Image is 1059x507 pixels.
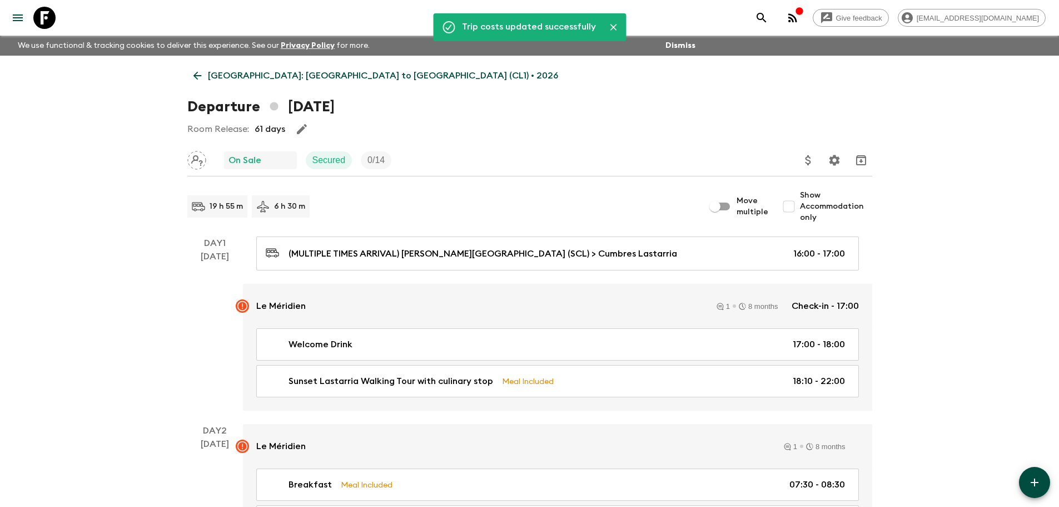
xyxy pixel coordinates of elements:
[243,284,872,328] a: Le Méridien18 monthsCheck-in - 17:00
[228,154,261,167] p: On Sale
[256,299,306,313] p: Le Méridien
[502,375,554,387] p: Meal Included
[243,424,872,469] a: Le Méridien18 months
[187,65,564,87] a: [GEOGRAPHIC_DATA]: [GEOGRAPHIC_DATA] to [GEOGRAPHIC_DATA] (CL1) • 2026
[850,149,872,171] button: Archive (Completed, Cancelled or Unsynced Departures only)
[13,36,374,56] p: We use functional & tracking cookies to deliver this experience. See our for more.
[187,154,206,163] span: Assign pack leader
[312,154,346,167] p: Secured
[187,96,335,118] h1: Departure [DATE]
[289,338,352,351] p: Welcome Drink
[256,237,859,270] a: (MULTIPLE TIMES ARRIVAL) [PERSON_NAME][GEOGRAPHIC_DATA] (SCL) > Cumbres Lastarria16:00 - 17:00
[256,328,859,361] a: Welcome Drink17:00 - 18:00
[793,375,845,388] p: 18:10 - 22:00
[800,190,872,223] span: Show Accommodation only
[256,440,306,453] p: Le Méridien
[750,7,773,29] button: search adventures
[208,69,558,82] p: [GEOGRAPHIC_DATA]: [GEOGRAPHIC_DATA] to [GEOGRAPHIC_DATA] (CL1) • 2026
[289,247,677,260] p: (MULTIPLE TIMES ARRIVAL) [PERSON_NAME][GEOGRAPHIC_DATA] (SCL) > Cumbres Lastarria
[806,443,845,450] div: 8 months
[830,14,888,22] span: Give feedback
[187,122,249,136] p: Room Release:
[201,250,229,411] div: [DATE]
[784,443,797,450] div: 1
[792,299,859,313] p: Check-in - 17:00
[255,122,285,136] p: 61 days
[306,151,352,169] div: Secured
[911,14,1045,22] span: [EMAIL_ADDRESS][DOMAIN_NAME]
[289,375,493,388] p: Sunset Lastarria Walking Tour with culinary stop
[256,469,859,501] a: BreakfastMeal Included07:30 - 08:30
[281,42,335,50] a: Privacy Policy
[813,9,889,27] a: Give feedback
[367,154,385,167] p: 0 / 14
[605,19,622,36] button: Close
[289,478,332,491] p: Breakfast
[793,247,845,260] p: 16:00 - 17:00
[793,338,845,351] p: 17:00 - 18:00
[717,303,730,310] div: 1
[898,9,1046,27] div: [EMAIL_ADDRESS][DOMAIN_NAME]
[737,195,769,218] span: Move multiple
[823,149,846,171] button: Settings
[274,201,305,212] p: 6 h 30 m
[663,38,698,53] button: Dismiss
[789,478,845,491] p: 07:30 - 08:30
[341,479,392,491] p: Meal Included
[361,151,391,169] div: Trip Fill
[797,149,819,171] button: Update Price, Early Bird Discount and Costs
[187,237,243,250] p: Day 1
[210,201,243,212] p: 19 h 55 m
[7,7,29,29] button: menu
[256,365,859,397] a: Sunset Lastarria Walking Tour with culinary stopMeal Included18:10 - 22:00
[739,303,778,310] div: 8 months
[462,17,596,38] div: Trip costs updated successfully
[187,424,243,437] p: Day 2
